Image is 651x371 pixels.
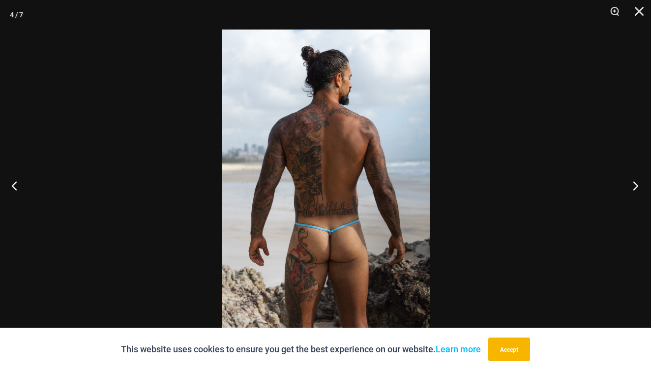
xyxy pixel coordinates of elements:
div: 4 / 7 [10,7,23,22]
a: Learn more [436,344,481,354]
img: Cable Beach Fireworks 004 String Back Thong 05 [222,30,430,341]
button: Next [614,161,651,210]
button: Accept [488,338,530,361]
p: This website uses cookies to ensure you get the best experience on our website. [121,342,481,357]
